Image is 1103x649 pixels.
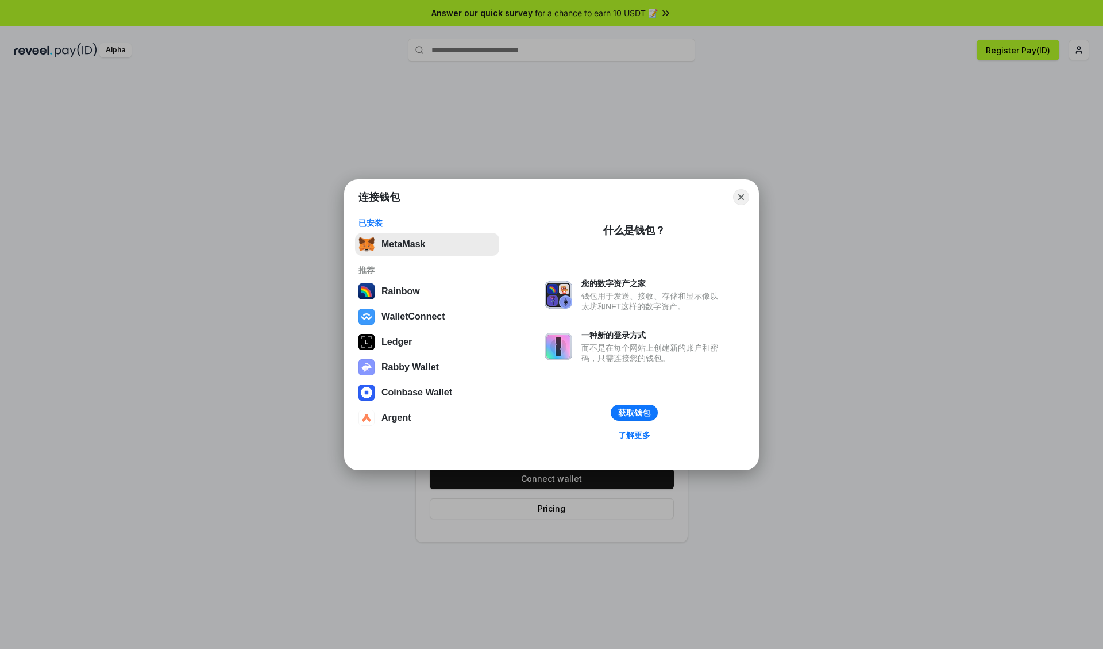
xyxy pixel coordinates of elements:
[381,239,425,249] div: MetaMask
[358,218,496,228] div: 已安装
[358,283,375,299] img: svg+xml,%3Csvg%20width%3D%22120%22%20height%3D%22120%22%20viewBox%3D%220%200%20120%20120%22%20fil...
[581,343,724,363] div: 而不是在每个网站上创建新的账户和密码，只需连接您的钱包。
[618,430,650,440] div: 了解更多
[603,224,665,237] div: 什么是钱包？
[381,312,445,322] div: WalletConnect
[581,278,724,289] div: 您的数字资产之家
[355,381,499,404] button: Coinbase Wallet
[581,291,724,312] div: 钱包用于发送、接收、存储和显示像以太坊和NFT这样的数字资产。
[355,356,499,379] button: Rabby Wallet
[355,305,499,328] button: WalletConnect
[355,331,499,354] button: Ledger
[358,236,375,252] img: svg+xml,%3Csvg%20fill%3D%22none%22%20height%3D%2233%22%20viewBox%3D%220%200%2035%2033%22%20width%...
[381,337,412,347] div: Ledger
[381,286,420,297] div: Rainbow
[545,333,572,360] img: svg+xml,%3Csvg%20xmlns%3D%22http%3A%2F%2Fwww.w3.org%2F2000%2Fsvg%22%20fill%3D%22none%22%20viewBox...
[355,406,499,429] button: Argent
[733,189,749,205] button: Close
[358,410,375,426] img: svg+xml,%3Csvg%20width%3D%2228%22%20height%3D%2228%22%20viewBox%3D%220%200%2028%2028%22%20fill%3D...
[381,362,439,372] div: Rabby Wallet
[618,408,650,418] div: 获取钱包
[358,309,375,325] img: svg+xml,%3Csvg%20width%3D%2228%22%20height%3D%2228%22%20viewBox%3D%220%200%2028%2028%22%20fill%3D...
[358,265,496,275] div: 推荐
[355,233,499,256] button: MetaMask
[381,387,452,398] div: Coinbase Wallet
[358,190,400,204] h1: 连接钱包
[358,334,375,350] img: svg+xml,%3Csvg%20xmlns%3D%22http%3A%2F%2Fwww.w3.org%2F2000%2Fsvg%22%20width%3D%2228%22%20height%3...
[358,385,375,401] img: svg+xml,%3Csvg%20width%3D%2228%22%20height%3D%2228%22%20viewBox%3D%220%200%2028%2028%22%20fill%3D...
[545,281,572,309] img: svg+xml,%3Csvg%20xmlns%3D%22http%3A%2F%2Fwww.w3.org%2F2000%2Fsvg%22%20fill%3D%22none%22%20viewBox...
[611,405,658,421] button: 获取钱包
[381,413,411,423] div: Argent
[358,359,375,375] img: svg+xml,%3Csvg%20xmlns%3D%22http%3A%2F%2Fwww.w3.org%2F2000%2Fsvg%22%20fill%3D%22none%22%20viewBox...
[355,280,499,303] button: Rainbow
[581,330,724,340] div: 一种新的登录方式
[611,428,657,443] a: 了解更多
